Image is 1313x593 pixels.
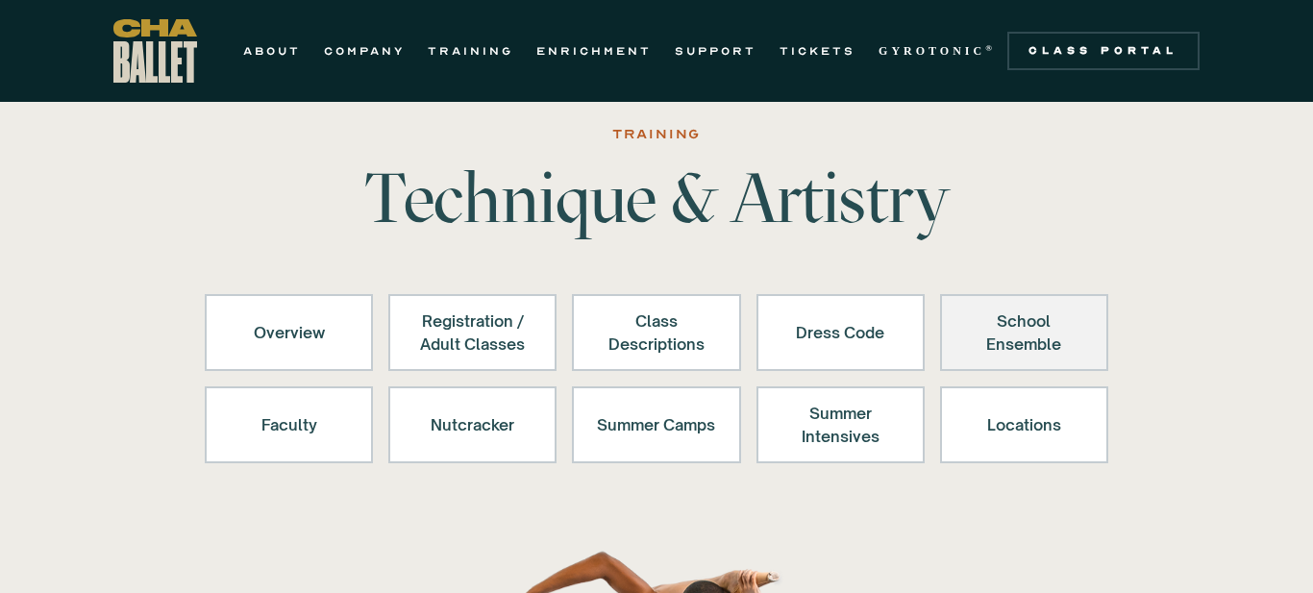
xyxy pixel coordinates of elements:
[230,309,348,356] div: Overview
[413,309,532,356] div: Registration / Adult Classes
[940,294,1108,371] a: School Ensemble
[572,386,740,463] a: Summer Camps
[205,294,373,371] a: Overview
[756,294,925,371] a: Dress Code
[536,39,652,62] a: ENRICHMENT
[940,386,1108,463] a: Locations
[965,402,1083,448] div: Locations
[597,402,715,448] div: Summer Camps
[597,309,715,356] div: Class Descriptions
[230,402,348,448] div: Faculty
[243,39,301,62] a: ABOUT
[205,386,373,463] a: Faculty
[879,39,996,62] a: GYROTONIC®
[965,309,1083,356] div: School Ensemble
[612,123,701,146] div: Training
[1007,32,1200,70] a: Class Portal
[675,39,756,62] a: SUPPORT
[428,39,513,62] a: TRAINING
[388,386,557,463] a: Nutcracker
[1019,43,1188,59] div: Class Portal
[985,43,996,53] sup: ®
[781,309,900,356] div: Dress Code
[113,19,197,83] a: home
[357,163,956,233] h1: Technique & Artistry
[572,294,740,371] a: Class Descriptions
[388,294,557,371] a: Registration /Adult Classes
[756,386,925,463] a: Summer Intensives
[781,402,900,448] div: Summer Intensives
[413,402,532,448] div: Nutcracker
[324,39,405,62] a: COMPANY
[780,39,855,62] a: TICKETS
[879,44,985,58] strong: GYROTONIC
